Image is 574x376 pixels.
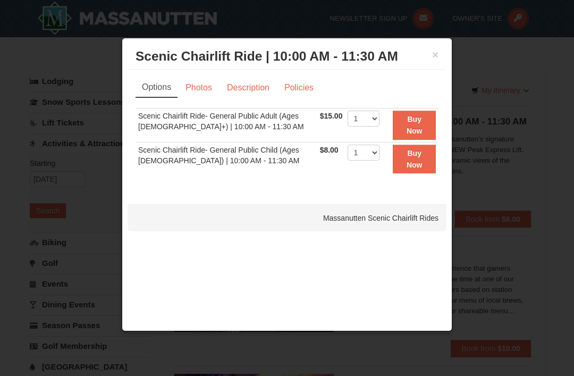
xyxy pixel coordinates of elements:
[136,48,438,64] h3: Scenic Chairlift Ride | 10:00 AM - 11:30 AM
[136,108,317,142] td: Scenic Chairlift Ride- General Public Adult (Ages [DEMOGRAPHIC_DATA]+) | 10:00 AM - 11:30 AM
[136,78,178,98] a: Options
[220,78,276,98] a: Description
[393,145,436,174] button: Buy Now
[277,78,320,98] a: Policies
[432,49,438,60] button: ×
[179,78,219,98] a: Photos
[320,146,339,154] span: $8.00
[393,111,436,140] button: Buy Now
[128,205,446,231] div: Massanutten Scenic Chairlift Rides
[407,115,423,135] strong: Buy Now
[407,149,423,169] strong: Buy Now
[136,142,317,176] td: Scenic Chairlift Ride- General Public Child (Ages [DEMOGRAPHIC_DATA]) | 10:00 AM - 11:30 AM
[320,112,343,120] span: $15.00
